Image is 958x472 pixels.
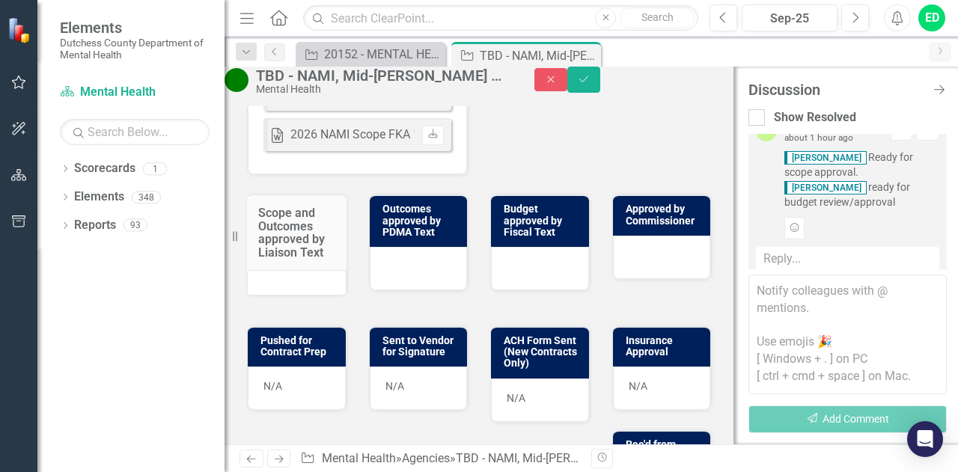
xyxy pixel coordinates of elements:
[256,84,504,95] div: Mental Health
[382,203,460,238] h3: Outcomes approved by PDMA Text
[290,126,475,144] div: 2026 NAMI Scope FKA 15871.docx
[774,109,856,126] div: Show Resolved
[784,151,867,165] span: [PERSON_NAME]
[402,451,450,465] a: Agencies
[7,16,34,43] img: ClearPoint Strategy
[143,162,167,175] div: 1
[748,82,924,98] div: Discussion
[60,19,210,37] span: Elements
[74,160,135,177] a: Scorecards
[784,181,867,194] span: [PERSON_NAME]
[248,367,346,410] div: N/A
[504,335,582,370] h3: ACH Form Sent (New Contracts Only)
[626,439,704,462] h3: Rec'd from Vendor - Signed
[918,4,945,31] button: ED
[300,450,580,468] div: » »
[299,45,442,64] a: 20152 - MENTAL HEALTH AMERICA OF DUTCHESS COUNTY, INC. - OASAS SAFA
[260,335,338,358] h3: Pushed for Contract Prep
[907,421,943,457] div: Open Intercom Messenger
[748,405,947,433] button: Add Comment
[756,247,939,272] div: Reply...
[74,189,124,206] a: Elements
[60,84,210,101] a: Mental Health
[747,10,832,28] div: Sep-25
[742,4,838,31] button: Sep-25
[74,217,116,234] a: Reports
[784,132,853,143] small: about 1 hour ago
[370,367,468,410] div: N/A
[123,219,147,232] div: 93
[626,203,704,227] h3: Approved by Commissioner
[504,203,582,238] h3: Budget approved by Fiscal Text
[456,451,795,465] div: TBD - NAMI, Mid-[PERSON_NAME] - Public Education FKA 15871
[613,367,711,410] div: N/A
[784,150,939,209] span: Ready for scope approval. ready for budget review/approval
[256,67,504,84] div: TBD - NAMI, Mid-[PERSON_NAME] - Public Education FKA 15871
[324,45,442,64] div: 20152 - MENTAL HEALTH AMERICA OF DUTCHESS COUNTY, INC. - OASAS SAFA
[626,335,704,358] h3: Insurance Approval
[303,5,698,31] input: Search ClearPoint...
[225,68,248,92] img: Active
[60,119,210,145] input: Search Below...
[382,335,460,358] h3: Sent to Vendor for Signature
[132,191,161,203] div: 348
[60,37,210,61] small: Dutchess County Department of Mental Health
[480,46,597,65] div: TBD - NAMI, Mid-[PERSON_NAME] - Public Education FKA 15871
[620,7,695,28] button: Search
[258,206,335,259] h3: Scope and Outcomes approved by Liaison Text
[322,451,396,465] a: Mental Health
[491,378,589,422] div: N/A
[641,11,674,23] span: Search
